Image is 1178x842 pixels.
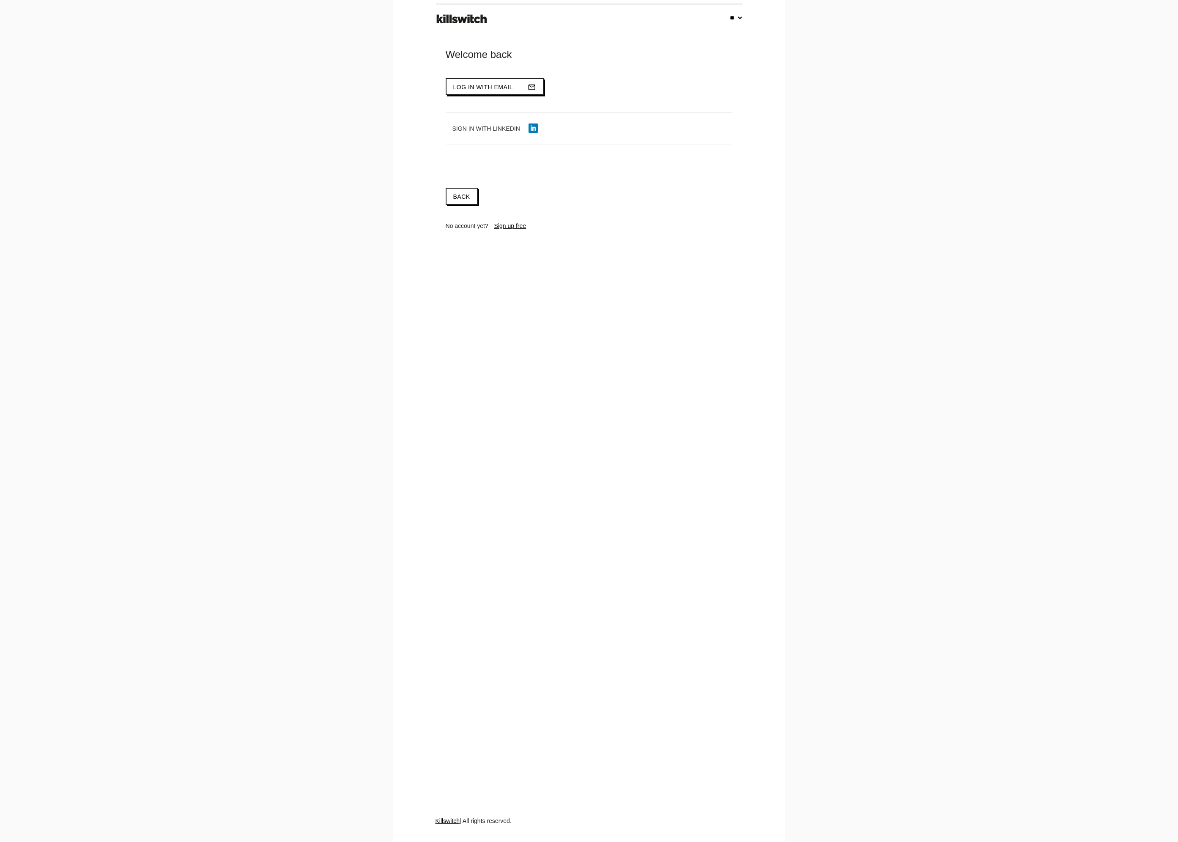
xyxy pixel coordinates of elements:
[453,84,513,91] span: Log in with email
[446,222,488,229] span: No account yet?
[436,817,460,824] a: Killswitch
[529,123,538,133] img: linkedin-icon.png
[446,78,544,95] button: Log in with emailmail_outline
[446,121,545,136] button: Sign in with LinkedIn
[446,188,478,205] a: Back
[452,125,520,132] span: Sign in with LinkedIn
[435,11,489,27] img: ks-logo-black-footer.png
[494,222,526,229] a: Sign up free
[436,817,743,842] div: | All rights reserved.
[446,48,733,61] div: Welcome back
[528,79,536,95] i: mail_outline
